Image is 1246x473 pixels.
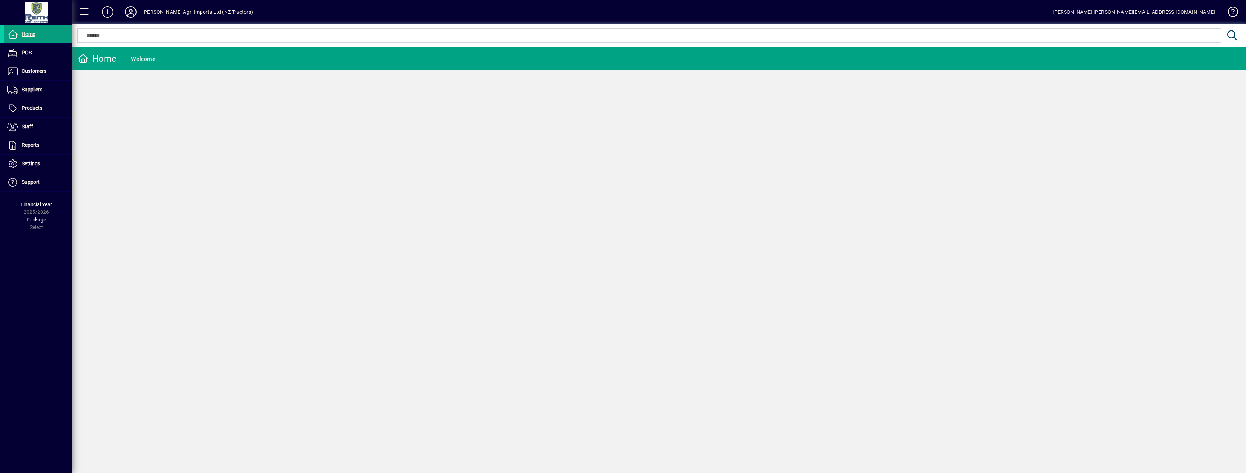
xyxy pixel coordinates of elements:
[4,118,72,136] a: Staff
[22,31,35,37] span: Home
[22,124,33,129] span: Staff
[4,62,72,80] a: Customers
[22,105,42,111] span: Products
[4,136,72,154] a: Reports
[22,142,39,148] span: Reports
[1222,1,1237,25] a: Knowledge Base
[4,81,72,99] a: Suppliers
[1053,6,1215,18] div: [PERSON_NAME] [PERSON_NAME][EMAIL_ADDRESS][DOMAIN_NAME]
[21,202,52,207] span: Financial Year
[119,5,142,18] button: Profile
[96,5,119,18] button: Add
[22,179,40,185] span: Support
[4,99,72,117] a: Products
[22,50,32,55] span: POS
[22,87,42,92] span: Suppliers
[4,155,72,173] a: Settings
[4,44,72,62] a: POS
[142,6,253,18] div: [PERSON_NAME] Agri-Imports Ltd (NZ Tractors)
[26,217,46,223] span: Package
[4,173,72,191] a: Support
[22,161,40,166] span: Settings
[22,68,46,74] span: Customers
[78,53,116,65] div: Home
[131,53,155,65] div: Welcome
